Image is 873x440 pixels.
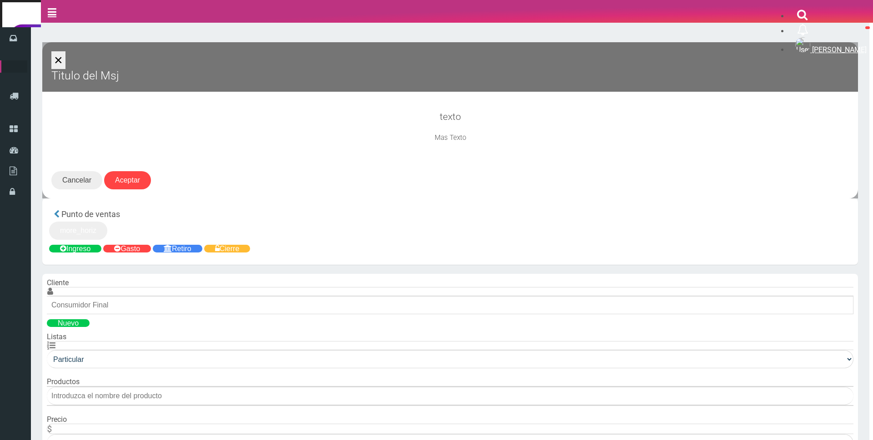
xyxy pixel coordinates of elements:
span: Punto de ventas [61,209,120,219]
label: Listas [47,332,66,341]
a: Retiro [153,245,202,252]
input: Consumidor Final [47,296,853,314]
a: Nuevo [47,319,90,327]
label: Cliente [47,278,69,287]
img: User Image [795,37,810,52]
h5: Mas Texto [51,133,849,142]
input: Introduzca el nombre del producto [47,387,853,405]
a: Gasto [103,245,151,252]
label: Productos [47,377,80,386]
button: Close [51,51,65,69]
div: $ [47,424,853,434]
h3: texto [51,111,849,122]
a: [PERSON_NAME] [789,39,873,60]
span: more_horiz [60,227,96,234]
img: Logo grande [2,2,143,74]
button: Cancelar [51,171,102,189]
span: [PERSON_NAME] [812,45,867,54]
span: × [54,52,63,68]
a: Cierre [204,245,251,252]
button: Aceptar [104,171,151,189]
button: more_horiz [49,222,107,240]
a: Ingreso [49,245,101,252]
label: Precio [47,415,67,424]
h4: Titulo del Msj [51,69,849,83]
